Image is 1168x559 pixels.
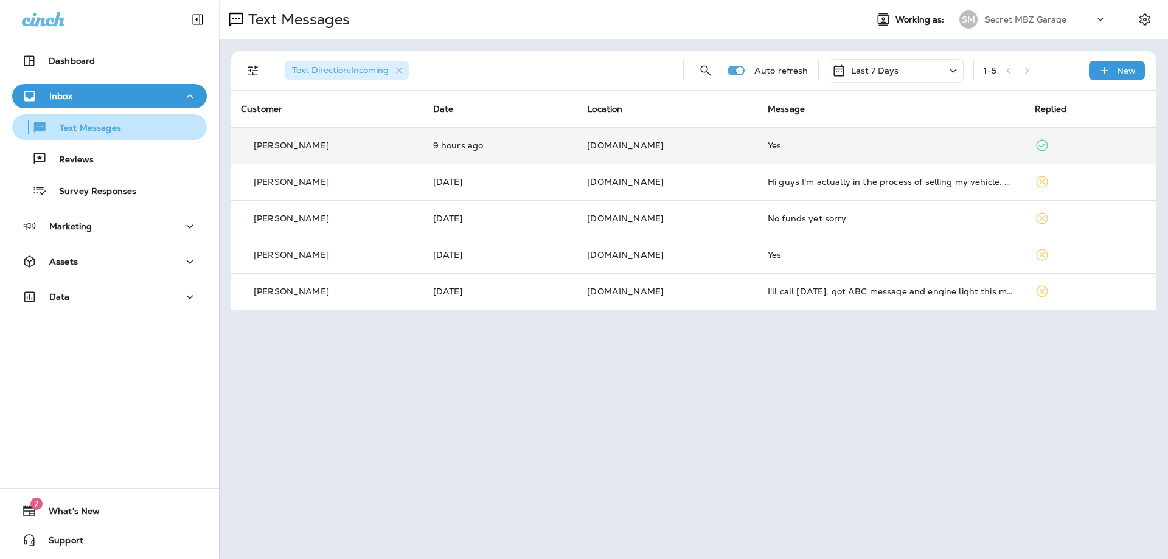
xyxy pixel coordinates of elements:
button: Filters [241,58,265,83]
span: Text Direction : Incoming [292,64,389,75]
p: Dashboard [49,56,95,66]
button: Reviews [12,146,207,172]
button: Collapse Sidebar [181,7,215,32]
p: Survey Responses [47,186,136,198]
p: [PERSON_NAME] [254,177,329,187]
span: What's New [36,506,100,521]
span: [DOMAIN_NAME] [587,286,664,297]
button: Assets [12,249,207,274]
button: Text Messages [12,114,207,140]
div: I'll call tomorrow, got ABC message and engine light this morning [768,286,1015,296]
div: Text Direction:Incoming [285,61,409,80]
p: [PERSON_NAME] [254,250,329,260]
span: [DOMAIN_NAME] [587,176,664,187]
button: Search Messages [693,58,718,83]
span: Location [587,103,622,114]
span: 7 [30,498,43,510]
p: Sep 4, 2025 08:19 AM [433,141,568,150]
p: Sep 2, 2025 11:04 AM [433,214,568,223]
p: Sep 2, 2025 05:21 PM [433,177,568,187]
button: Settings [1134,9,1156,30]
span: [DOMAIN_NAME] [587,213,664,224]
p: Data [49,292,70,302]
span: Message [768,103,805,114]
button: Dashboard [12,49,207,73]
p: [PERSON_NAME] [254,286,329,296]
p: Inbox [49,91,72,101]
div: Yes [768,141,1015,150]
span: Replied [1035,103,1066,114]
button: Marketing [12,214,207,238]
button: 7What's New [12,499,207,523]
p: Assets [49,257,78,266]
div: 1 - 5 [984,66,996,75]
button: Data [12,285,207,309]
p: Secret MBZ Garage [985,15,1066,24]
p: Sep 2, 2025 08:47 AM [433,250,568,260]
p: New [1117,66,1136,75]
p: Sep 1, 2025 12:11 PM [433,286,568,296]
div: Hi guys I'm actually in the process of selling my vehicle. Do you guys have any potentially inter... [768,177,1015,187]
div: SM [959,10,978,29]
span: Support [36,535,83,550]
p: Text Messages [243,10,350,29]
p: Last 7 Days [851,66,899,75]
p: Text Messages [47,123,121,134]
button: Support [12,528,207,552]
p: [PERSON_NAME] [254,141,329,150]
p: Reviews [47,155,94,166]
span: Customer [241,103,282,114]
p: [PERSON_NAME] [254,214,329,223]
span: Date [433,103,454,114]
div: No funds yet sorry [768,214,1015,223]
button: Inbox [12,84,207,108]
span: [DOMAIN_NAME] [587,140,664,151]
p: Auto refresh [754,66,808,75]
div: Yes [768,250,1015,260]
span: Working as: [895,15,947,25]
p: Marketing [49,221,92,231]
span: [DOMAIN_NAME] [587,249,664,260]
button: Survey Responses [12,178,207,203]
